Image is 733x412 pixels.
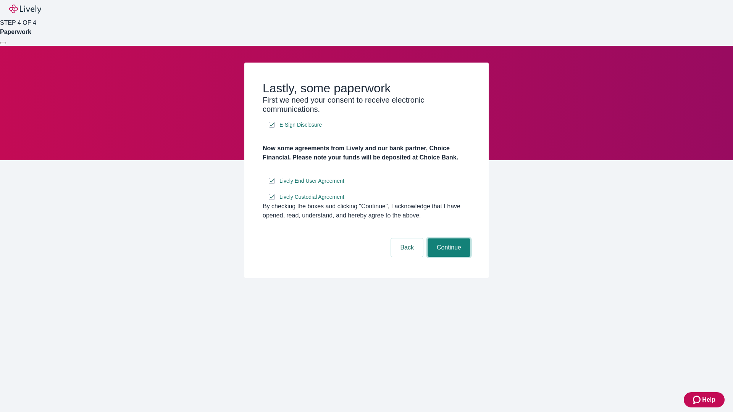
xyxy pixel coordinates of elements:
a: e-sign disclosure document [278,120,323,130]
button: Continue [428,238,470,257]
button: Zendesk support iconHelp [684,392,725,407]
button: Back [391,238,423,257]
span: Lively End User Agreement [279,177,344,185]
div: By checking the boxes and clicking “Continue", I acknowledge that I have opened, read, understand... [263,202,470,220]
img: Lively [9,5,41,14]
span: Lively Custodial Agreement [279,193,344,201]
span: E-Sign Disclosure [279,121,322,129]
h4: Now some agreements from Lively and our bank partner, Choice Financial. Please note your funds wi... [263,144,470,162]
span: Help [702,395,715,404]
h3: First we need your consent to receive electronic communications. [263,95,470,114]
h2: Lastly, some paperwork [263,81,470,95]
a: e-sign disclosure document [278,176,346,186]
a: e-sign disclosure document [278,192,346,202]
svg: Zendesk support icon [693,395,702,404]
